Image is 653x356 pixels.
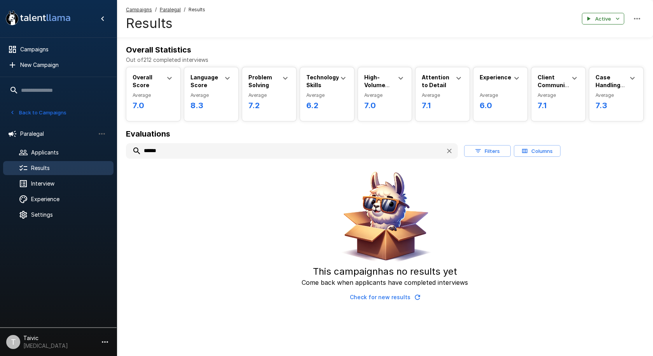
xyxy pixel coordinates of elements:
[133,91,174,99] span: Average
[364,74,389,96] b: High-Volume Work
[189,6,205,14] span: Results
[422,99,463,112] h6: 7.1
[582,13,624,25] button: Active
[133,74,152,88] b: Overall Score
[313,265,457,278] h5: This campaign has no results yet
[595,91,637,99] span: Average
[133,99,174,112] h6: 7.0
[126,7,152,12] u: Campaigns
[306,91,348,99] span: Average
[364,91,406,99] span: Average
[190,99,232,112] h6: 8.3
[538,99,579,112] h6: 7.1
[155,6,157,14] span: /
[126,15,205,32] h4: Results
[336,168,433,265] img: Animated document
[422,91,463,99] span: Average
[595,99,637,112] h6: 7.3
[364,99,406,112] h6: 7.0
[248,99,290,112] h6: 7.2
[126,129,170,139] b: Evaluations
[480,91,521,99] span: Average
[190,91,232,99] span: Average
[248,91,290,99] span: Average
[347,290,423,305] button: Check for new results
[302,278,468,287] p: Come back when applicants have completed interviews
[160,7,181,12] u: Paralegal
[248,74,272,88] b: Problem Solving
[126,45,191,54] b: Overall Statistics
[538,91,579,99] span: Average
[538,74,583,104] b: Client Communication and Service
[184,6,185,14] span: /
[422,74,449,88] b: Attention to Detail
[595,74,636,104] b: Case Handling and Independence
[514,145,560,157] button: Columns
[306,74,339,88] b: Technology Skills
[480,99,521,112] h6: 6.0
[464,145,511,157] button: Filters
[190,74,218,88] b: Language Score
[306,99,348,112] h6: 6.2
[126,56,644,64] p: Out of 212 completed interviews
[480,74,511,81] b: Experience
